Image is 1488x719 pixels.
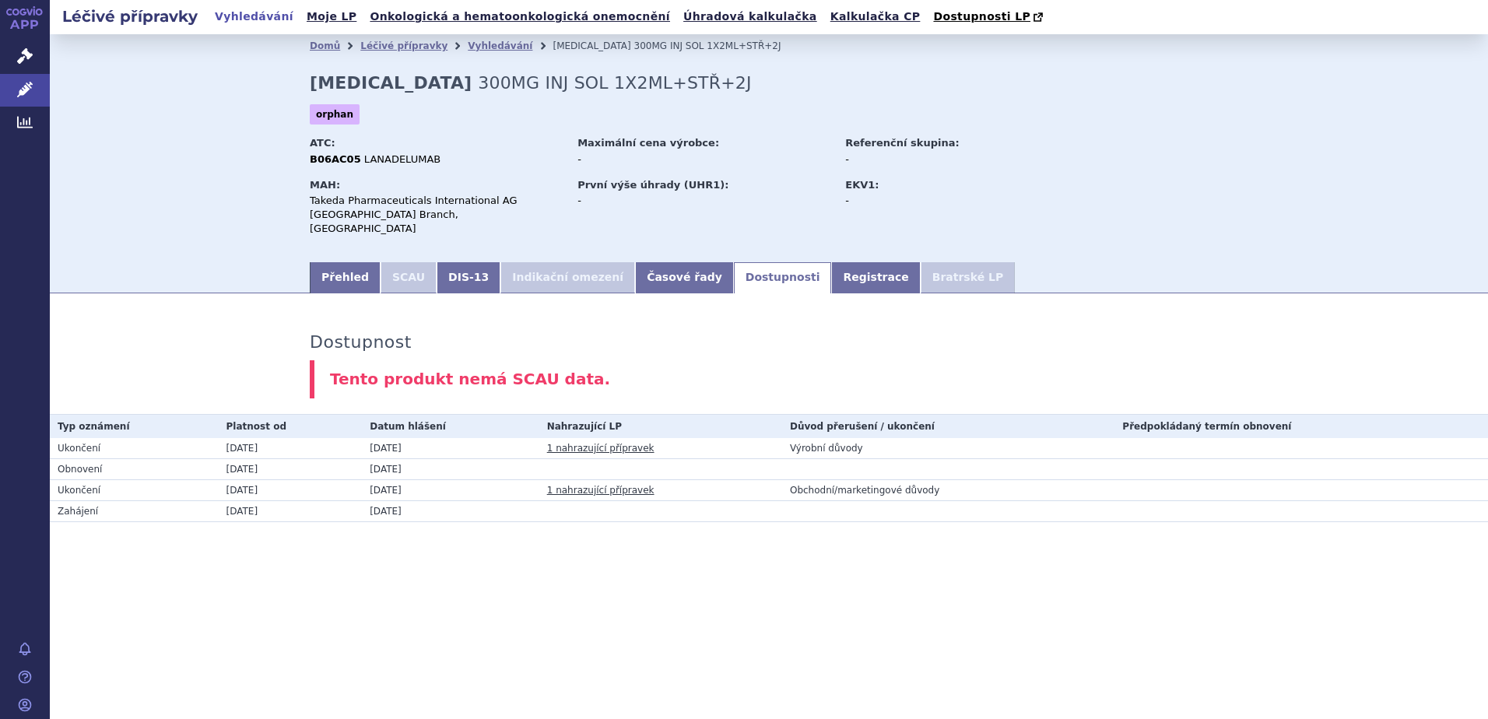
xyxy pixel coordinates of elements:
[577,194,830,208] div: -
[831,262,920,293] a: Registrace
[50,479,219,500] td: Ukončení
[782,479,1114,500] td: Obchodní/marketingové důvody
[310,332,412,352] h3: Dostupnost
[310,262,381,293] a: Přehled
[365,6,675,27] a: Onkologická a hematoonkologická onemocnění
[50,500,219,521] td: Zahájení
[845,137,959,149] strong: Referenční skupina:
[577,153,830,167] div: -
[577,179,728,191] strong: První výše úhrady (UHR1):
[302,6,361,27] a: Moje LP
[1114,415,1488,438] th: Předpokládaný termín obnovení
[928,6,1051,28] a: Dostupnosti LP
[362,479,539,500] td: [DATE]
[310,179,340,191] strong: MAH:
[478,73,752,93] span: 300MG INJ SOL 1X2ML+STŘ+2J
[845,179,879,191] strong: EKV1:
[826,6,925,27] a: Kalkulačka CP
[310,73,472,93] strong: [MEDICAL_DATA]
[364,153,440,165] span: LANADELUMAB
[845,153,1020,167] div: -
[50,415,219,438] th: Typ oznámení
[310,40,340,51] a: Domů
[933,10,1030,23] span: Dostupnosti LP
[634,40,781,51] span: 300MG INJ SOL 1X2ML+STŘ+2J
[360,40,447,51] a: Léčivé přípravky
[845,194,1020,208] div: -
[362,458,539,479] td: [DATE]
[547,485,655,496] a: 1 nahrazující přípravek
[635,262,734,293] a: Časové řady
[219,500,363,521] td: [DATE]
[210,6,298,27] a: Vyhledávání
[577,137,719,149] strong: Maximální cena výrobce:
[219,458,363,479] td: [DATE]
[50,438,219,459] td: Ukončení
[362,438,539,459] td: [DATE]
[782,415,1114,438] th: Důvod přerušení / ukončení
[734,262,832,293] a: Dostupnosti
[362,500,539,521] td: [DATE]
[219,415,363,438] th: Platnost od
[310,153,361,165] strong: B06AC05
[219,479,363,500] td: [DATE]
[468,40,532,51] a: Vyhledávání
[310,360,1228,398] div: Tento produkt nemá SCAU data.
[679,6,822,27] a: Úhradová kalkulačka
[547,443,655,454] a: 1 nahrazující přípravek
[50,5,210,27] h2: Léčivé přípravky
[310,104,360,125] span: orphan
[539,415,782,438] th: Nahrazující LP
[782,438,1114,459] td: Výrobní důvody
[362,415,539,438] th: Datum hlášení
[310,137,335,149] strong: ATC:
[437,262,500,293] a: DIS-13
[553,40,630,51] span: [MEDICAL_DATA]
[50,458,219,479] td: Obnovení
[219,438,363,459] td: [DATE]
[310,194,563,237] div: Takeda Pharmaceuticals International AG [GEOGRAPHIC_DATA] Branch, [GEOGRAPHIC_DATA]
